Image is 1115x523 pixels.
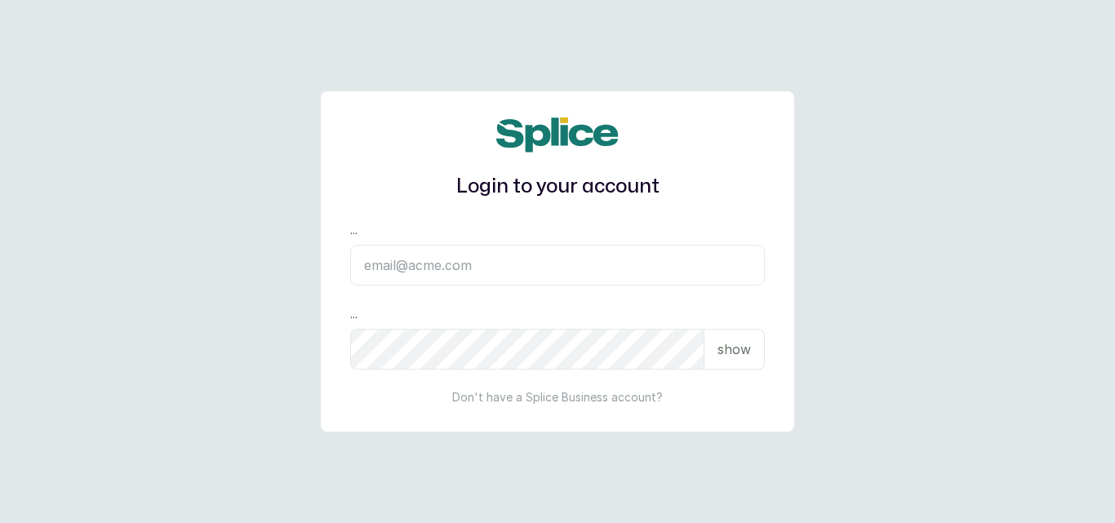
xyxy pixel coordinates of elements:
h1: Login to your account [350,172,765,202]
input: email@acme.com [350,245,765,286]
label: ... [350,305,765,322]
p: Don't have a Splice Business account? [452,389,663,406]
p: show [717,339,751,359]
label: ... [350,221,765,238]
